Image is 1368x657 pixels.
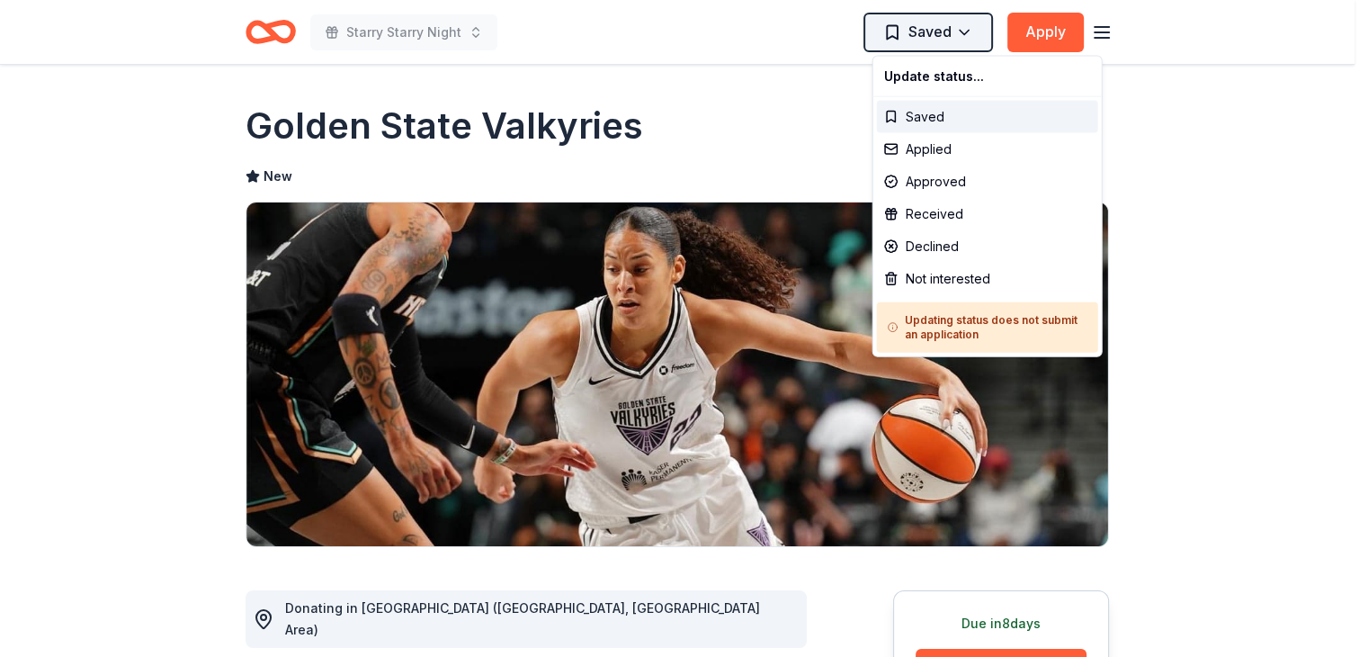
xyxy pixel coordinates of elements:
[877,133,1098,166] div: Applied
[346,22,461,43] span: Starry Starry Night
[888,313,1087,342] h5: Updating status does not submit an application
[877,263,1098,295] div: Not interested
[877,230,1098,263] div: Declined
[877,198,1098,230] div: Received
[877,60,1098,93] div: Update status...
[877,166,1098,198] div: Approved
[877,101,1098,133] div: Saved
